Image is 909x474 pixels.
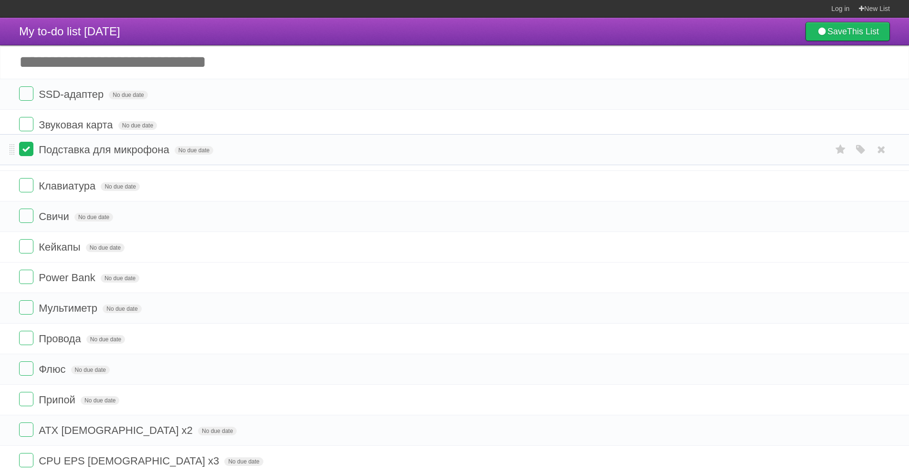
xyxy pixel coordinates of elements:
span: No due date [86,243,125,252]
label: Done [19,86,33,101]
b: This List [847,27,879,36]
span: CPU EPS [DEMOGRAPHIC_DATA] x3 [39,455,221,467]
span: No due date [118,121,157,130]
span: No due date [86,335,125,344]
span: Подставка для микрофона [39,144,172,156]
span: Провода [39,333,84,345]
span: No due date [81,396,119,405]
label: Done [19,392,33,406]
label: Done [19,270,33,284]
span: No due date [101,274,139,283]
span: No due date [103,305,141,313]
label: Done [19,331,33,345]
span: No due date [198,427,237,435]
label: Done [19,422,33,437]
label: Done [19,209,33,223]
span: Свичи [39,211,72,222]
label: Done [19,453,33,467]
label: Star task [832,142,850,158]
span: Клавиатура [39,180,98,192]
span: Припой [39,394,78,406]
span: No due date [101,182,139,191]
label: Done [19,361,33,376]
span: No due date [109,91,147,99]
span: Кейкапы [39,241,83,253]
span: No due date [175,146,213,155]
span: Мультиметр [39,302,100,314]
label: Done [19,300,33,315]
span: My to-do list [DATE] [19,25,120,38]
label: Done [19,178,33,192]
span: No due date [74,213,113,221]
span: SSD-адаптер [39,88,106,100]
span: ATX [DEMOGRAPHIC_DATA] x2 [39,424,195,436]
label: Done [19,117,33,131]
span: Звуковая карта [39,119,115,131]
label: Done [19,239,33,253]
label: Done [19,142,33,156]
span: Флюс [39,363,68,375]
a: SaveThis List [805,22,890,41]
span: No due date [71,366,110,374]
span: Power Bank [39,272,98,284]
span: No due date [224,457,263,466]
